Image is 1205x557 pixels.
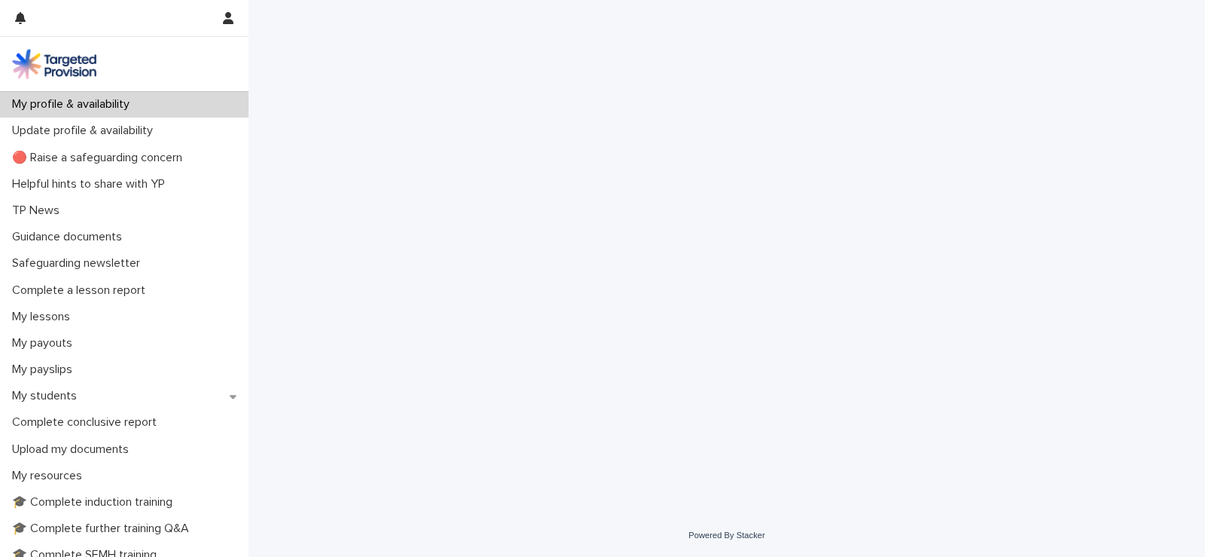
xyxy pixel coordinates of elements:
p: 🎓 Complete induction training [6,495,185,510]
p: My students [6,389,89,403]
p: 🔴 Raise a safeguarding concern [6,151,194,165]
p: Upload my documents [6,442,141,457]
p: Complete conclusive report [6,415,169,430]
p: Guidance documents [6,230,134,244]
img: M5nRWzHhSzIhMunXDL62 [12,49,96,79]
p: Complete a lesson report [6,283,157,298]
p: Update profile & availability [6,124,165,138]
p: Helpful hints to share with YP [6,177,177,191]
p: My resources [6,469,94,483]
p: TP News [6,204,72,218]
p: My profile & availability [6,97,142,112]
p: My payslips [6,363,84,377]
p: My lessons [6,310,82,324]
p: My payouts [6,336,84,350]
p: 🎓 Complete further training Q&A [6,522,201,536]
a: Powered By Stacker [688,531,764,540]
p: Safeguarding newsletter [6,256,152,271]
